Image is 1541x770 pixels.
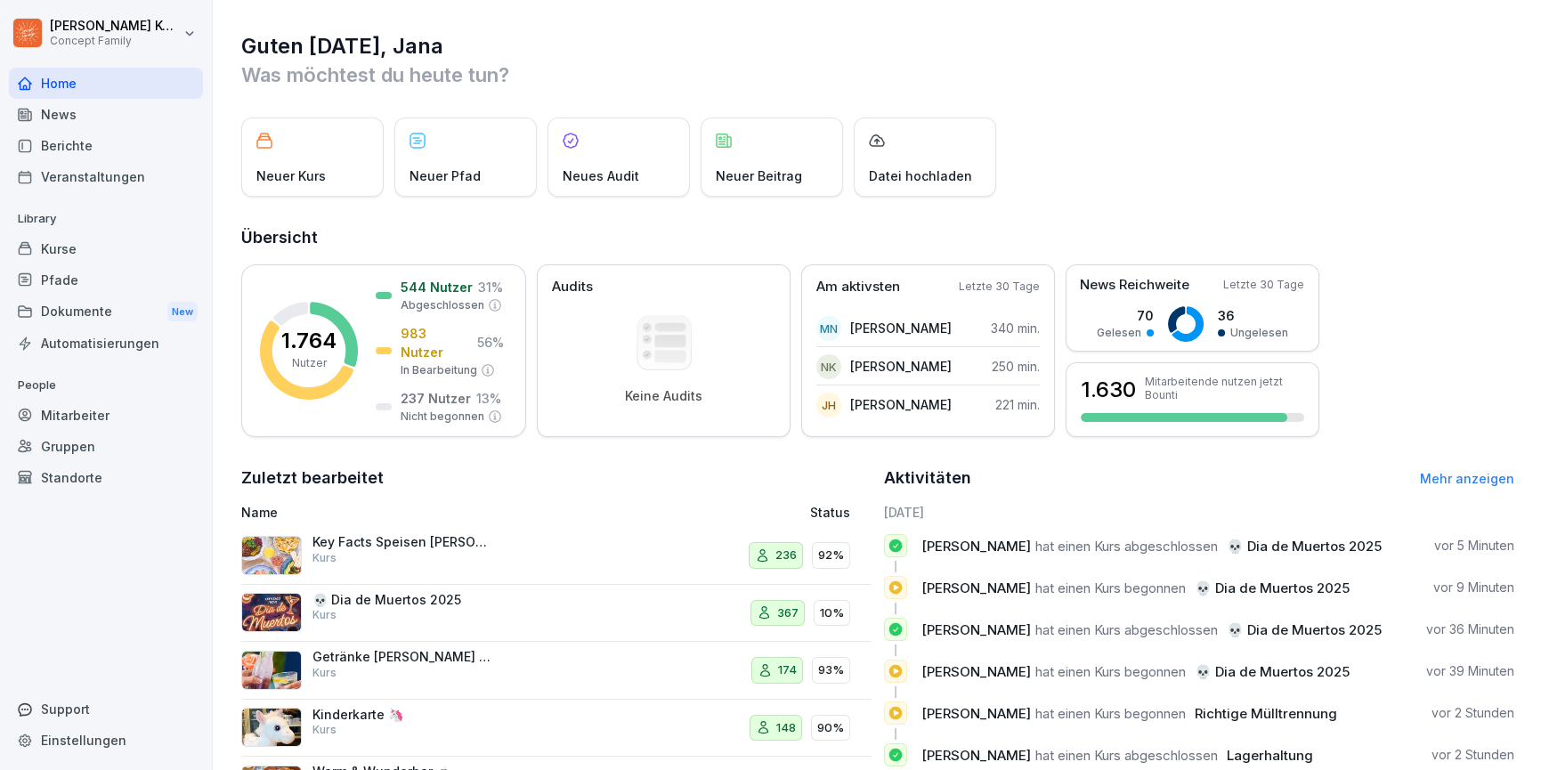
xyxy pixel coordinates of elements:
[9,693,203,725] div: Support
[1035,663,1186,680] span: hat einen Kurs begonnen
[991,319,1040,337] p: 340 min.
[1230,325,1288,341] p: Ungelesen
[9,68,203,99] a: Home
[241,536,302,575] img: ugdxy5t4k9p24q0gnvfm2s1h.png
[241,708,302,747] img: hnpnnr9tv292r80l0gdrnijs.png
[850,357,952,376] p: [PERSON_NAME]
[241,593,302,632] img: v5721j5z361hns6z0nzt3f96.png
[818,547,844,564] p: 92%
[1195,580,1350,596] span: 💀 Dia de Muertos 2025
[777,604,799,622] p: 367
[816,316,841,341] div: MN
[1426,662,1514,680] p: vor 39 Minuten
[9,233,203,264] a: Kurse
[1097,306,1154,325] p: 70
[401,389,471,408] p: 237 Nutzer
[477,333,504,352] p: 56 %
[1145,375,1304,401] p: Mitarbeitende nutzen jetzt Bounti
[312,592,491,608] p: 💀 Dia de Muertos 2025
[241,642,872,700] a: Getränke [PERSON_NAME] [PERSON_NAME] 🥤Kurs17493%
[9,400,203,431] a: Mitarbeiter
[816,277,900,297] p: Am aktivsten
[1432,746,1514,764] p: vor 2 Stunden
[241,585,872,643] a: 💀 Dia de Muertos 2025Kurs36710%
[850,319,952,337] p: [PERSON_NAME]
[241,225,1514,250] h2: Übersicht
[9,99,203,130] a: News
[884,503,1514,522] h6: [DATE]
[921,705,1031,722] span: [PERSON_NAME]
[478,278,503,296] p: 31 %
[9,725,203,756] a: Einstellungen
[9,130,203,161] a: Berichte
[476,389,501,408] p: 13 %
[312,722,337,738] p: Kurs
[1081,375,1136,405] h3: 1.630
[1195,663,1350,680] span: 💀 Dia de Muertos 2025
[9,296,203,328] a: DokumenteNew
[9,264,203,296] a: Pfade
[817,719,844,737] p: 90%
[1433,579,1514,596] p: vor 9 Minuten
[921,580,1031,596] span: [PERSON_NAME]
[625,388,702,404] p: Keine Audits
[1097,325,1141,341] p: Gelesen
[921,663,1031,680] span: [PERSON_NAME]
[921,747,1031,764] span: [PERSON_NAME]
[241,466,872,490] h2: Zuletzt bearbeitet
[1035,747,1218,764] span: hat einen Kurs abgeschlossen
[1434,537,1514,555] p: vor 5 Minuten
[1426,620,1514,638] p: vor 36 Minuten
[9,205,203,233] p: Library
[552,277,593,297] p: Audits
[9,462,203,493] a: Standorte
[1195,705,1337,722] span: Richtige Mülltrennung
[401,324,472,361] p: 983 Nutzer
[241,700,872,758] a: Kinderkarte 🦄Kurs14890%
[241,32,1514,61] h1: Guten [DATE], Jana
[716,166,802,185] p: Neuer Beitrag
[312,607,337,623] p: Kurs
[312,534,491,550] p: Key Facts Speisen [PERSON_NAME] [PERSON_NAME] 🥗
[816,354,841,379] div: NK
[401,278,473,296] p: 544 Nutzer
[281,330,337,352] p: 1.764
[1035,580,1186,596] span: hat einen Kurs begonnen
[992,357,1040,376] p: 250 min.
[1420,471,1514,486] a: Mehr anzeigen
[9,328,203,359] div: Automatisierungen
[401,297,484,313] p: Abgeschlossen
[776,719,796,737] p: 148
[312,649,491,665] p: Getränke [PERSON_NAME] [PERSON_NAME] 🥤
[816,393,841,417] div: JH
[775,547,797,564] p: 236
[1227,538,1382,555] span: 💀 Dia de Muertos 2025
[401,362,477,378] p: In Bearbeitung
[241,61,1514,89] p: Was möchtest du heute tun?
[1432,704,1514,722] p: vor 2 Stunden
[50,35,180,47] p: Concept Family
[1035,621,1218,638] span: hat einen Kurs abgeschlossen
[1035,538,1218,555] span: hat einen Kurs abgeschlossen
[167,302,198,322] div: New
[820,604,844,622] p: 10%
[778,661,797,679] p: 174
[1080,275,1189,296] p: News Reichweite
[241,503,633,522] p: Name
[410,166,481,185] p: Neuer Pfad
[292,355,327,371] p: Nutzer
[9,431,203,462] a: Gruppen
[401,409,484,425] p: Nicht begonnen
[921,538,1031,555] span: [PERSON_NAME]
[850,395,952,414] p: [PERSON_NAME]
[9,161,203,192] a: Veranstaltungen
[921,621,1031,638] span: [PERSON_NAME]
[959,279,1040,295] p: Letzte 30 Tage
[869,166,972,185] p: Datei hochladen
[563,166,639,185] p: Neues Audit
